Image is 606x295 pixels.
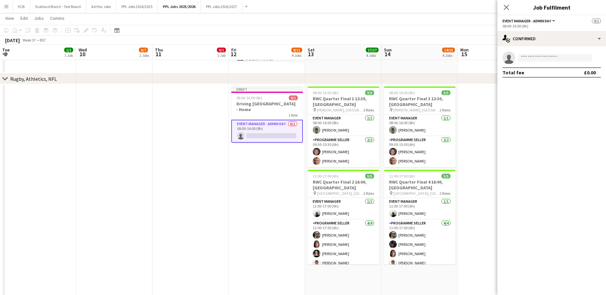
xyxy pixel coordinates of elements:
[389,174,415,178] span: 11:00-17:00 (6h)
[384,136,456,167] app-card-role: Programme Seller2/209:30-15:30 (6h)[PERSON_NAME][PERSON_NAME]
[384,170,456,264] app-job-card: 11:00-17:00 (6h)5/5RWC Quarter Final 4 16:00, [GEOGRAPHIC_DATA] [GEOGRAPHIC_DATA], [GEOGRAPHIC_DA...
[502,69,524,76] div: Total fee
[460,47,469,53] span: Mon
[201,0,242,13] button: PPL Jobs 2026/2027
[3,14,17,22] a: View
[1,50,10,58] span: 9
[442,48,455,52] span: 14/15
[308,179,379,191] h3: RWC Quarter Final 2 16:00, [GEOGRAPHIC_DATA]
[317,108,363,112] span: [PERSON_NAME], [GEOGRAPHIC_DATA]
[317,191,363,196] span: [GEOGRAPHIC_DATA], [GEOGRAPHIC_DATA]
[230,50,236,58] span: 12
[5,15,14,21] span: View
[231,87,303,92] div: Draft
[155,47,163,53] span: Thu
[383,50,392,58] span: 14
[308,198,379,220] app-card-role: Event Manager1/111:00-17:00 (6h)[PERSON_NAME]
[289,95,298,100] span: 0/1
[366,48,379,52] span: 17/17
[365,174,374,178] span: 5/5
[497,3,606,11] h3: Job Fulfilment
[502,19,556,23] button: Event Manager - Admin Day
[231,47,236,53] span: Fri
[34,15,44,21] span: Jobs
[502,24,601,28] div: 08:00-16:00 (8h)
[78,50,87,58] span: 10
[292,53,302,58] div: 4 Jobs
[440,108,450,112] span: 2 Roles
[18,14,30,22] a: Edit
[158,0,201,13] button: PPL Jobs 2025/2026
[288,113,298,117] span: 1 Role
[365,90,374,95] span: 3/3
[592,19,601,23] span: 0/1
[21,38,37,42] span: Week 37
[384,87,456,167] app-job-card: 08:00-16:00 (8h)3/3RWC Quarter Final 3 12:30, [GEOGRAPHIC_DATA] [PERSON_NAME], [GEOGRAPHIC_DATA]2...
[79,47,87,53] span: Wed
[116,0,158,13] button: PPL Jobs 2024/2025
[313,90,339,95] span: 08:00-16:00 (8h)
[502,19,551,23] span: Event Manager - Admin Day
[308,87,379,167] app-job-card: 08:00-16:00 (8h)3/3RWC Quarter Final 1 12:30, [GEOGRAPHIC_DATA] [PERSON_NAME], [GEOGRAPHIC_DATA]2...
[384,179,456,191] h3: RWC Quarter Final 4 16:00, [GEOGRAPHIC_DATA]
[308,47,315,53] span: Sat
[307,50,315,58] span: 13
[442,53,455,58] div: 4 Jobs
[384,198,456,220] app-card-role: Event Manager1/111:00-17:00 (6h)[PERSON_NAME]
[308,115,379,136] app-card-role: Event Manager1/108:00-16:00 (8h)[PERSON_NAME]
[441,90,450,95] span: 3/3
[154,50,163,58] span: 11
[384,115,456,136] app-card-role: Event Manager1/108:00-16:00 (8h)[PERSON_NAME]
[363,108,374,112] span: 2 Roles
[584,69,596,76] div: £0.00
[231,120,303,143] app-card-role: Event Manager - Admin Day0/108:00-16:00 (8h)
[308,170,379,264] app-job-card: 11:00-17:00 (6h)5/5RWC Quarter Final 2 16:00, [GEOGRAPHIC_DATA] [GEOGRAPHIC_DATA], [GEOGRAPHIC_DA...
[389,90,415,95] span: 08:00-16:00 (8h)
[139,48,148,52] span: 6/7
[291,48,302,52] span: 8/11
[384,47,392,53] span: Sun
[40,38,46,42] div: BST
[236,95,262,100] span: 08:00-16:00 (8h)
[65,53,73,58] div: 1 Job
[30,0,86,13] button: Scotland Match - Test Board
[441,174,450,178] span: 5/5
[363,191,374,196] span: 2 Roles
[313,174,339,178] span: 11:00-17:00 (6h)
[64,48,73,52] span: 1/1
[440,191,450,196] span: 2 Roles
[231,87,303,143] app-job-card: Draft08:00-16:00 (8h)0/1Driving [GEOGRAPHIC_DATA] - Home1 RoleEvent Manager - Admin Day0/108:00-1...
[384,96,456,107] h3: RWC Quarter Final 3 12:30, [GEOGRAPHIC_DATA]
[459,50,469,58] span: 15
[308,220,379,269] app-card-role: Programme Seller4/411:00-17:00 (6h)[PERSON_NAME][PERSON_NAME][PERSON_NAME][PERSON_NAME]
[308,136,379,167] app-card-role: Programme Seller2/209:30-15:30 (6h)[PERSON_NAME][PERSON_NAME]
[217,48,226,52] span: 0/1
[231,101,303,112] h3: Driving [GEOGRAPHIC_DATA] - Home
[86,0,116,13] button: Ad Hoc Jobs
[13,0,30,13] button: ECB
[139,53,149,58] div: 2 Jobs
[393,191,440,196] span: [GEOGRAPHIC_DATA], [GEOGRAPHIC_DATA]
[497,31,606,46] div: Confirmed
[5,37,20,43] div: [DATE]
[20,15,28,21] span: Edit
[384,220,456,269] app-card-role: Programme Seller4/411:00-17:00 (6h)[PERSON_NAME][PERSON_NAME][PERSON_NAME][PERSON_NAME]
[10,76,57,82] div: Rugby, Athletics, NFL
[50,15,65,21] span: Comms
[393,108,440,112] span: [PERSON_NAME], [GEOGRAPHIC_DATA]
[308,96,379,107] h3: RWC Quarter Final 1 12:30, [GEOGRAPHIC_DATA]
[217,53,226,58] div: 1 Job
[366,53,378,58] div: 4 Jobs
[48,14,67,22] a: Comms
[32,14,46,22] a: Jobs
[2,47,10,53] span: Tue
